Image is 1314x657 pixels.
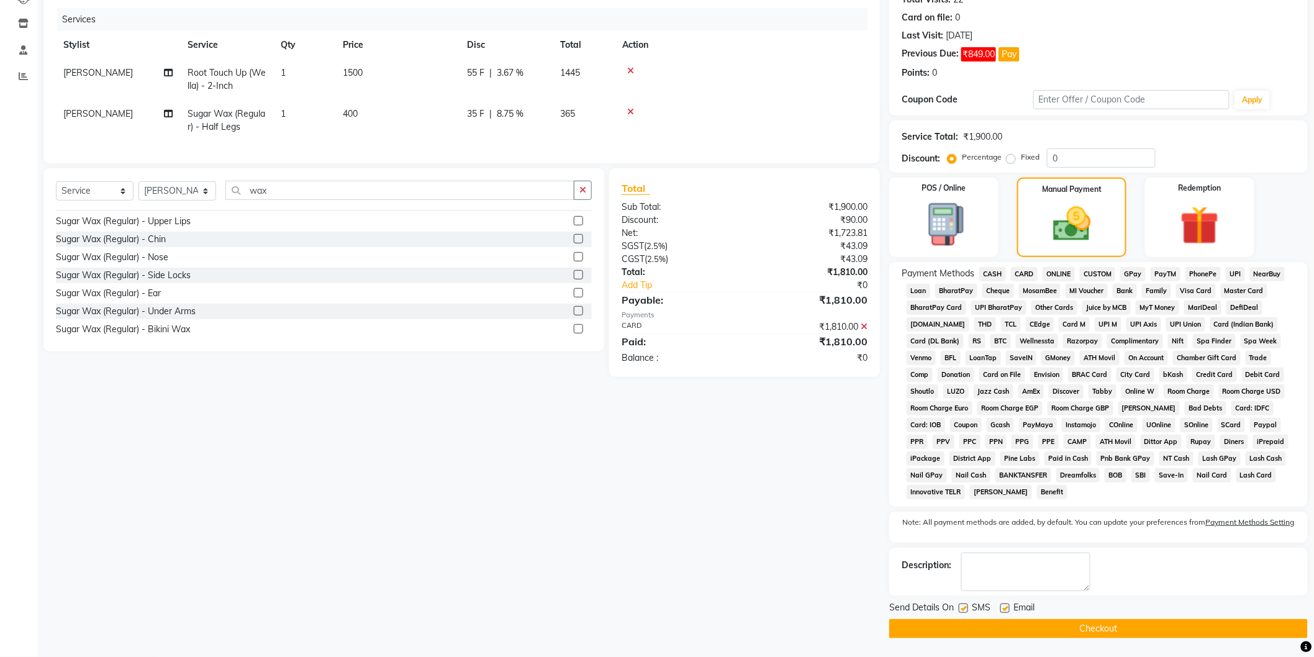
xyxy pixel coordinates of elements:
[1026,317,1054,332] span: CEdge
[497,66,523,79] span: 3.67 %
[1037,485,1067,499] span: Benefit
[938,368,974,382] span: Donation
[767,279,877,292] div: ₹0
[647,254,666,264] span: 2.5%
[63,67,133,78] span: [PERSON_NAME]
[612,320,745,333] div: CARD
[1062,418,1100,432] span: Instamojo
[56,323,190,336] div: Sugar Wax (Regular) - Bikini Wax
[982,284,1014,298] span: Cheque
[902,11,953,24] div: Card on file:
[902,130,958,143] div: Service Total:
[560,108,575,119] span: 365
[1105,468,1126,483] span: BOB
[1038,435,1059,449] span: PPE
[612,292,745,307] div: Payable:
[974,317,996,332] span: THD
[63,108,133,119] span: [PERSON_NAME]
[907,401,972,415] span: Room Charge Euro
[1219,384,1285,399] span: Room Charge USD
[1141,435,1182,449] span: Dittor App
[935,284,977,298] span: BharatPay
[188,67,266,91] span: Root Touch Up (Wella) - 2-Inch
[1089,384,1117,399] span: Tabby
[1126,317,1161,332] span: UPI Axis
[995,468,1051,483] span: BANKTANSFER
[1176,284,1216,298] span: Visa Card
[1064,435,1091,449] span: CAMP
[902,517,1295,533] label: Note: All payment methods are added, by default. You can update your preferences from
[745,334,877,349] div: ₹1,810.00
[1168,201,1231,250] img: _gift.svg
[745,266,877,279] div: ₹1,810.00
[1059,317,1090,332] span: Card M
[907,351,936,365] span: Venmo
[281,108,286,119] span: 1
[1105,418,1138,432] span: COnline
[1235,91,1270,109] button: Apply
[489,66,492,79] span: |
[1168,334,1188,348] span: Nift
[1236,468,1277,483] span: Lash Card
[1066,284,1108,298] span: MI Voucher
[1120,267,1146,281] span: GPay
[907,284,930,298] span: Loan
[612,334,745,349] div: Paid:
[1041,202,1103,246] img: _cash.svg
[612,201,745,214] div: Sub Total:
[612,279,767,292] a: Add Tip
[281,67,286,78] span: 1
[1063,334,1102,348] span: Razorpay
[1107,334,1163,348] span: Complimentary
[1221,284,1268,298] span: Master Card
[1226,301,1262,315] span: DefiDeal
[1019,418,1058,432] span: PayMaya
[907,435,928,449] span: PPR
[745,201,877,214] div: ₹1,900.00
[977,401,1043,415] span: Room Charge EGP
[962,152,1002,163] label: Percentage
[1246,351,1272,365] span: Trade
[1006,351,1037,365] span: SaveIN
[612,227,745,240] div: Net:
[56,251,168,264] div: Sugar Wax (Regular) - Nose
[1185,267,1221,281] span: PhonePe
[1198,451,1241,466] span: Lash GPay
[745,227,877,240] div: ₹1,723.81
[1143,418,1176,432] span: UOnline
[963,130,1002,143] div: ₹1,900.00
[1136,301,1179,315] span: MyT Money
[1210,317,1279,332] span: Card (Indian Bank)
[1253,435,1289,449] span: iPrepaid
[1097,451,1154,466] span: Pnb Bank GPay
[57,8,877,31] div: Services
[745,320,877,333] div: ₹1,810.00
[612,240,745,253] div: ( )
[1166,317,1205,332] span: UPI Union
[1220,435,1248,449] span: Diners
[959,435,981,449] span: PPC
[273,31,335,59] th: Qty
[1019,284,1061,298] span: MosamBee
[1125,351,1168,365] span: On Account
[745,292,877,307] div: ₹1,810.00
[745,351,877,365] div: ₹0
[987,418,1014,432] span: Gcash
[907,485,965,499] span: Innovative TELR
[1218,418,1246,432] span: SCard
[990,334,1011,348] span: BTC
[986,435,1007,449] span: PPN
[225,181,574,200] input: Search or Scan
[912,201,976,248] img: _pos-terminal.svg
[902,93,1033,106] div: Coupon Code
[1246,451,1286,466] span: Lash Cash
[999,47,1020,61] button: Pay
[1095,317,1121,332] span: UPI M
[1030,368,1064,382] span: Envision
[907,334,964,348] span: Card (DL Bank)
[56,31,180,59] th: Stylist
[1159,368,1187,382] span: bKash
[952,468,990,483] span: Nail Cash
[1241,334,1282,348] span: Spa Week
[1187,435,1215,449] span: Rupay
